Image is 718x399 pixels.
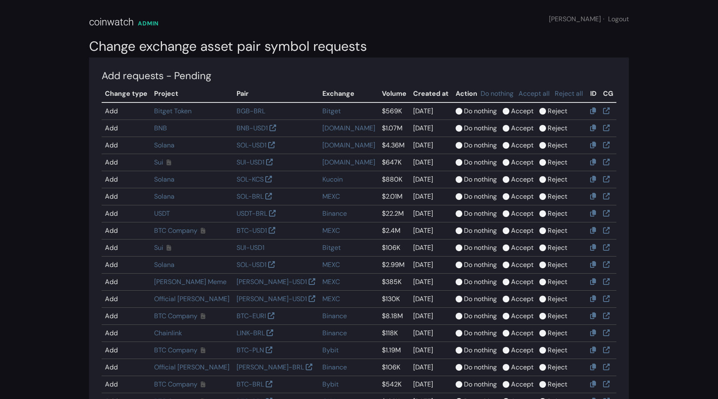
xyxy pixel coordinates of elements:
[379,120,410,137] td: $1.07M
[322,209,347,218] a: Binance
[410,325,452,342] td: [DATE]
[548,226,567,236] label: Reject
[89,15,134,30] div: coinwatch
[511,328,534,338] label: Accept
[379,274,410,291] td: $385K
[379,154,410,171] td: $647K
[511,140,534,150] label: Accept
[379,291,410,308] td: $130K
[511,277,534,287] label: Accept
[410,137,452,154] td: [DATE]
[548,106,567,116] label: Reject
[511,362,534,372] label: Accept
[549,14,629,24] div: [PERSON_NAME]
[464,140,497,150] label: Do nothing
[511,209,534,219] label: Accept
[237,260,267,269] a: SOL-USD1
[102,171,151,188] td: Add
[410,274,452,291] td: [DATE]
[237,363,304,372] a: [PERSON_NAME]-BRL
[102,102,151,120] td: Add
[154,107,192,115] a: Bitget Token
[154,260,175,269] a: Solana
[237,209,267,218] a: USDT-BRL
[464,106,497,116] label: Do nothing
[410,188,452,205] td: [DATE]
[603,15,604,23] span: ·
[410,222,452,239] td: [DATE]
[102,154,151,171] td: Add
[322,380,339,389] a: Bybit
[154,329,182,337] a: Chainlink
[102,257,151,274] td: Add
[511,106,534,116] label: Accept
[410,291,452,308] td: [DATE]
[102,70,616,82] h4: Add requests - Pending
[154,192,175,201] a: Solana
[154,243,163,252] a: Sui
[102,291,151,308] td: Add
[548,260,567,270] label: Reject
[322,124,375,132] a: [DOMAIN_NAME]
[555,89,583,98] a: Reject all
[548,209,567,219] label: Reject
[379,308,410,325] td: $8.18M
[379,137,410,154] td: $4.36M
[102,205,151,222] td: Add
[511,192,534,202] label: Accept
[410,257,452,274] td: [DATE]
[151,85,233,102] th: Project
[464,260,497,270] label: Do nothing
[102,222,151,239] td: Add
[464,192,497,202] label: Do nothing
[379,239,410,257] td: $106K
[322,260,340,269] a: MEXC
[511,294,534,304] label: Accept
[410,120,452,137] td: [DATE]
[322,346,339,354] a: Bybit
[410,154,452,171] td: [DATE]
[379,376,410,393] td: $542K
[89,38,629,54] h2: Change exchange asset pair symbol requests
[237,175,264,184] a: SOL-KCS
[237,346,264,354] a: BTC-PLN
[102,325,151,342] td: Add
[102,308,151,325] td: Add
[548,157,567,167] label: Reject
[511,123,534,133] label: Accept
[410,359,452,376] td: [DATE]
[464,123,497,133] label: Do nothing
[464,226,497,236] label: Do nothing
[322,175,343,184] a: Kucoin
[548,294,567,304] label: Reject
[322,141,375,150] a: [DOMAIN_NAME]
[379,171,410,188] td: $880K
[322,363,347,372] a: Binance
[154,209,170,218] a: USDT
[548,192,567,202] label: Reject
[464,345,497,355] label: Do nothing
[102,188,151,205] td: Add
[233,85,319,102] th: Pair
[322,107,341,115] a: Bitget
[519,89,550,98] a: Accept all
[464,362,497,372] label: Do nothing
[379,205,410,222] td: $22.2M
[102,120,151,137] td: Add
[102,376,151,393] td: Add
[102,359,151,376] td: Add
[154,363,229,372] a: Official [PERSON_NAME]
[511,175,534,185] label: Accept
[379,85,410,102] th: Volume
[237,277,307,286] a: [PERSON_NAME]-USD1
[237,158,264,167] a: SUI-USD1
[322,329,347,337] a: Binance
[237,329,265,337] a: LINK-BRL
[154,294,229,303] a: Official [PERSON_NAME]
[481,89,514,98] a: Do nothing
[379,342,410,359] td: $1.19M
[154,141,175,150] a: Solana
[464,157,497,167] label: Do nothing
[600,85,616,102] th: CG
[464,243,497,253] label: Do nothing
